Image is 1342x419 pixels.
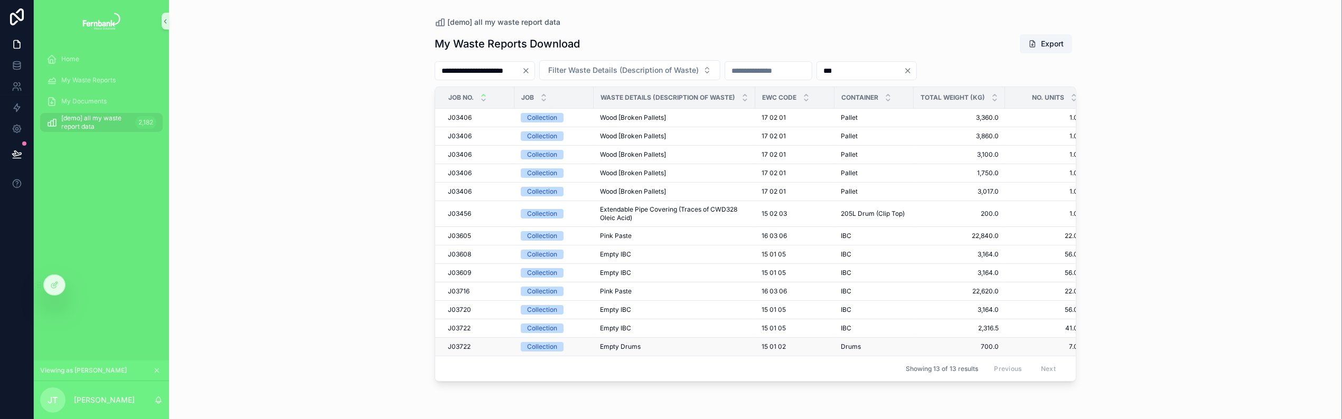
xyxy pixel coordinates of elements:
span: 16 03 06 [762,287,787,296]
span: J03722 [448,342,471,351]
span: 15 02 03 [762,209,787,218]
span: 3,164.0 [920,250,999,259]
span: Wood [Broken Pallets] [600,132,666,140]
span: 56.0 [1011,250,1078,259]
span: [demo] all my waste report data [447,17,560,27]
span: 41.0 [1011,324,1078,332]
span: Wood [Broken Pallets] [600,187,666,196]
span: IBC [841,287,851,296]
a: My Documents [40,92,163,111]
span: [demo] all my waste report data [61,114,131,131]
span: IBC [841,306,851,314]
span: Waste Details (Description of Waste) [600,93,735,102]
span: 17 02 01 [762,113,786,122]
span: Job No. [448,93,474,102]
span: Pink Paste [600,232,632,240]
a: Home [40,50,163,69]
span: Wood [Broken Pallets] [600,169,666,177]
span: 17 02 01 [762,150,786,159]
span: J03609 [448,269,471,277]
span: Viewing as [PERSON_NAME] [40,366,127,375]
span: 3,017.0 [920,187,999,196]
span: 3,164.0 [920,306,999,314]
span: Showing 13 of 13 results [906,365,978,373]
span: IBC [841,269,851,277]
span: 7.0 [1011,342,1078,351]
span: IBC [841,232,851,240]
span: Pallet [841,169,858,177]
div: Collection [527,209,557,218]
span: Wood [Broken Pallets] [600,150,666,159]
span: 17 02 01 [762,187,786,196]
span: 22.0 [1011,287,1078,296]
span: Wood [Broken Pallets] [600,113,666,122]
div: Collection [527,287,557,296]
button: Clear [522,66,534,75]
span: JT [48,394,58,406]
span: Pallet [841,150,858,159]
div: Collection [527,268,557,278]
span: J03406 [448,113,472,122]
span: Pink Paste [600,287,632,296]
div: Collection [527,150,557,159]
span: Pallet [841,132,858,140]
span: 16 03 06 [762,232,787,240]
div: Collection [527,342,557,351]
div: Collection [527,168,557,178]
span: Filter Waste Details (Description of Waste) [548,65,699,75]
span: 1.0 [1011,150,1078,159]
span: 200.0 [920,209,999,218]
span: 15 01 05 [762,250,786,259]
button: Clear [904,66,916,75]
div: Collection [527,305,557,315]
a: [demo] all my waste report data2,182 [40,113,163,132]
div: scrollable content [34,42,169,146]
span: 3,860.0 [920,132,999,140]
span: Empty IBC [600,269,631,277]
span: My Documents [61,97,107,106]
p: [PERSON_NAME] [74,395,135,405]
span: Empty IBC [600,250,631,259]
span: 1.0 [1011,113,1078,122]
span: J03406 [448,150,472,159]
div: Collection [527,187,557,196]
span: 15 01 05 [762,306,786,314]
span: 22.0 [1011,232,1078,240]
span: 1.0 [1011,169,1078,177]
h1: My Waste Reports Download [435,36,580,51]
span: 3,360.0 [920,113,999,122]
span: Drums [841,342,861,351]
span: J03605 [448,232,471,240]
span: J03456 [448,209,471,218]
div: Collection [527,113,557,122]
span: Job [521,93,534,102]
span: Empty Drums [600,342,641,351]
button: Export [1020,34,1072,53]
span: J03722 [448,324,471,332]
span: 1.0 [1011,187,1078,196]
span: 3,100.0 [920,150,999,159]
span: Empty IBC [600,306,631,314]
span: IBC [841,324,851,332]
div: Collection [527,323,557,333]
span: 56.0 [1011,269,1078,277]
span: 700.0 [920,342,999,351]
div: Collection [527,250,557,259]
div: Collection [527,131,557,141]
span: J03406 [448,169,472,177]
span: 56.0 [1011,306,1078,314]
span: Home [61,55,79,63]
span: J03406 [448,187,472,196]
span: 22,620.0 [920,287,999,296]
span: 1.0 [1011,209,1078,218]
a: [demo] all my waste report data [435,17,560,27]
div: 2,182 [135,116,156,129]
span: Empty IBC [600,324,631,332]
span: Extendable Pipe Covering (Traces of CWD328 Oleic Acid) [600,205,749,222]
span: 17 02 01 [762,169,786,177]
span: J03608 [448,250,471,259]
span: 15 01 02 [762,342,786,351]
button: Select Button [539,60,720,80]
span: 1,750.0 [920,169,999,177]
span: EWC Code [762,93,796,102]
